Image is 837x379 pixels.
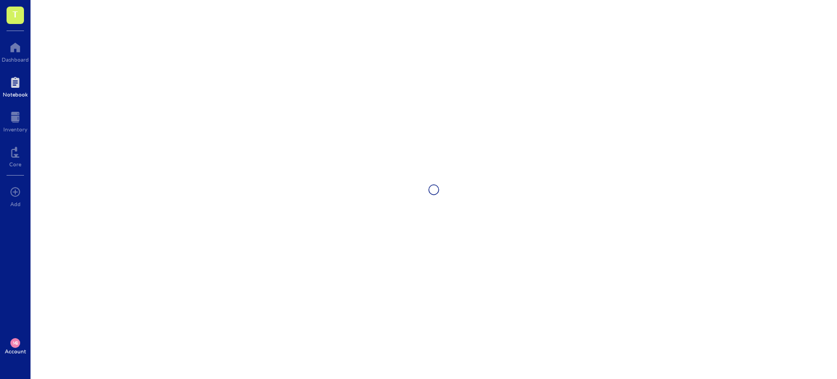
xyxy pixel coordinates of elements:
[9,161,21,167] div: Core
[2,56,29,63] div: Dashboard
[3,109,27,133] a: Inventory
[9,143,21,167] a: Core
[3,74,28,98] a: Notebook
[2,39,29,63] a: Dashboard
[13,341,17,345] span: MB
[3,126,27,133] div: Inventory
[13,7,18,21] span: T
[5,348,26,354] div: Account
[3,91,28,98] div: Notebook
[10,201,21,207] div: Add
